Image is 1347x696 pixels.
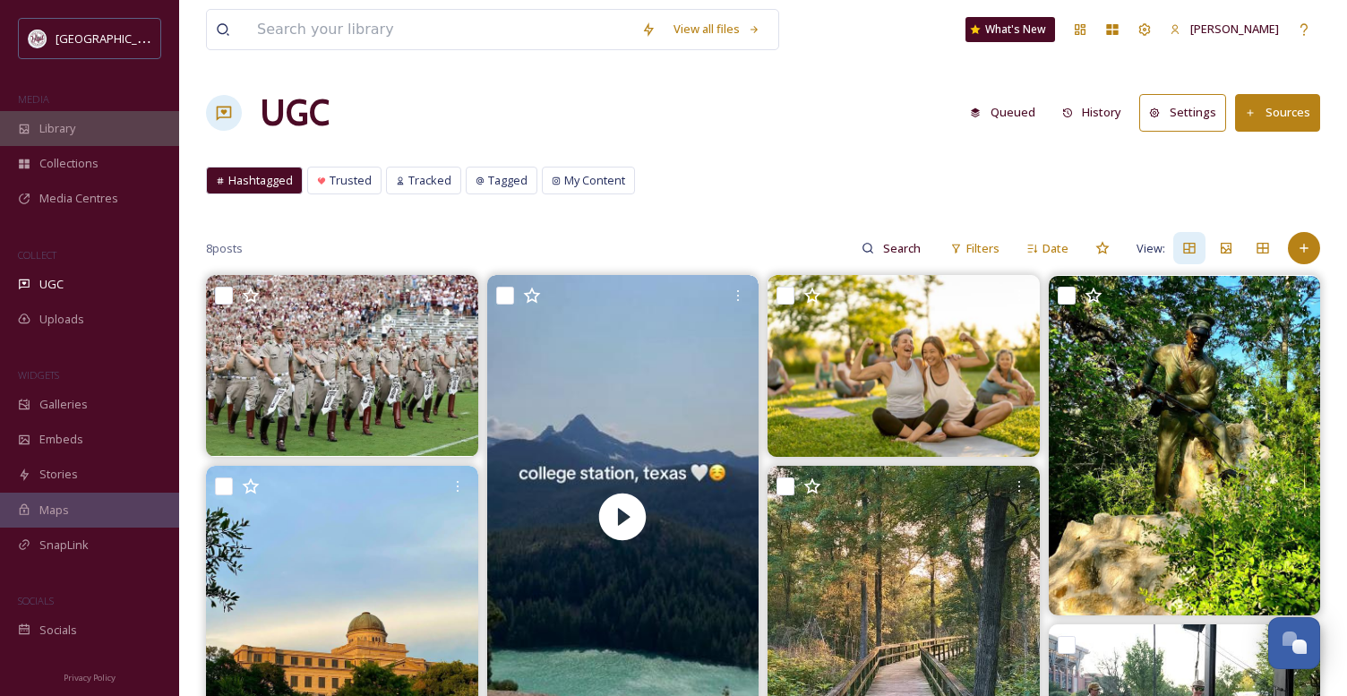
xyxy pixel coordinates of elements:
button: Queued [961,95,1044,130]
span: Filters [966,240,1000,257]
span: Trusted [330,172,372,189]
span: Date [1042,240,1068,257]
button: Settings [1139,94,1226,131]
span: Tracked [408,172,451,189]
button: Sources [1235,94,1320,131]
span: Hashtagged [228,172,293,189]
span: [GEOGRAPHIC_DATA] [56,30,169,47]
img: Sunrise, fresh air and a little zen. 🧘‍♀️🌿 Start your morning with Yoga in the Park at Wolf Pen C... [768,275,1040,456]
a: What's New [965,17,1055,42]
span: View: [1137,240,1165,257]
a: Settings [1139,94,1235,131]
a: Privacy Policy [64,666,116,687]
span: UGC [39,276,64,293]
a: History [1053,95,1140,130]
span: SOCIALS [18,594,54,607]
span: COLLECT [18,248,56,262]
input: Search [874,230,932,266]
span: Socials [39,622,77,639]
span: Stories [39,466,78,483]
span: Galleries [39,396,88,413]
span: Library [39,120,75,137]
a: [PERSON_NAME] [1161,12,1288,47]
a: View all files [665,12,769,47]
button: History [1053,95,1131,130]
a: Queued [961,95,1053,130]
span: Uploads [39,311,84,328]
span: Collections [39,155,99,172]
span: Embeds [39,431,83,448]
span: 8 posts [206,240,243,257]
span: MEDIA [18,92,49,106]
span: Maps [39,502,69,519]
span: Tagged [488,172,528,189]
span: [PERSON_NAME] [1190,21,1279,37]
span: Media Centres [39,190,118,207]
img: 474971182_18051163718278227_6014556675042507367_n.jpg [1049,276,1321,615]
span: SnapLink [39,537,89,554]
input: Search your library [248,10,632,49]
span: My Content [564,172,625,189]
span: Privacy Policy [64,672,116,683]
button: Open Chat [1268,617,1320,669]
span: WIDGETS [18,368,59,382]
a: UGC [260,86,330,140]
img: mW8chrrQ_400x400.jpg [29,30,47,47]
img: 510965192_18135785740419001_635195850924576185_n.jpg [206,275,478,456]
